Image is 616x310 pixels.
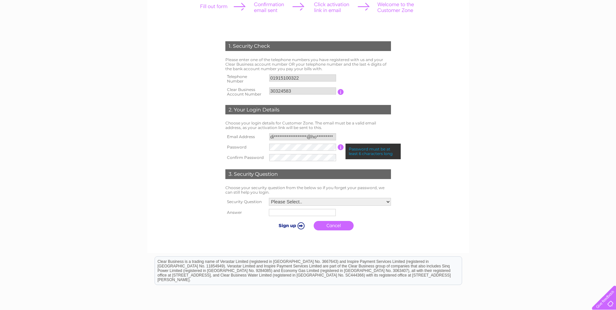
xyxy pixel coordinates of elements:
th: Email Address [224,132,268,142]
input: Submit [270,221,310,230]
img: logo.png [21,17,55,37]
div: Password must be at least 6 characters long [346,144,401,159]
td: Please enter one of the telephone numbers you have registered with us and your Clear Business acc... [224,56,393,72]
th: Answer [224,207,267,218]
th: Security Question [224,196,267,207]
th: Telephone Number [224,72,268,85]
td: Choose your login details for Customer Zone. The email must be a valid email address, as your act... [224,119,393,132]
td: Choose your security question from the below so if you forget your password, we can still help yo... [224,184,393,196]
a: 0333 014 3131 [494,3,538,11]
a: Water [525,28,537,32]
a: Telecoms [559,28,579,32]
a: Contact [596,28,612,32]
div: 1. Security Check [225,41,391,51]
input: Information [338,89,344,95]
div: Clear Business is a trading name of Verastar Limited (registered in [GEOGRAPHIC_DATA] No. 3667643... [155,4,462,32]
div: 3. Security Question [225,169,391,179]
input: Information [338,144,344,150]
a: Cancel [314,221,354,230]
th: Clear Business Account Number [224,85,268,98]
a: Blog [583,28,592,32]
th: Password [224,142,268,152]
div: 2. Your Login Details [225,105,391,115]
th: Confirm Password [224,152,268,163]
a: Energy [541,28,556,32]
